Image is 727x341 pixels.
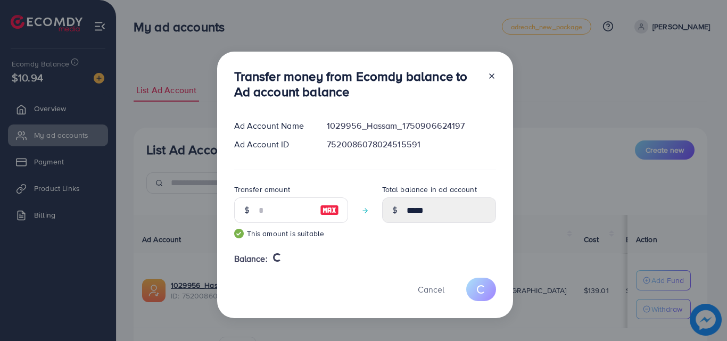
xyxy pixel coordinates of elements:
[234,253,268,265] span: Balance:
[418,284,444,295] span: Cancel
[382,184,477,195] label: Total balance in ad account
[234,69,479,99] h3: Transfer money from Ecomdy balance to Ad account balance
[318,120,504,132] div: 1029956_Hassam_1750906624197
[234,228,348,239] small: This amount is suitable
[234,184,290,195] label: Transfer amount
[234,229,244,238] img: guide
[404,278,458,301] button: Cancel
[226,138,319,151] div: Ad Account ID
[318,138,504,151] div: 7520086078024515591
[320,204,339,217] img: image
[226,120,319,132] div: Ad Account Name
